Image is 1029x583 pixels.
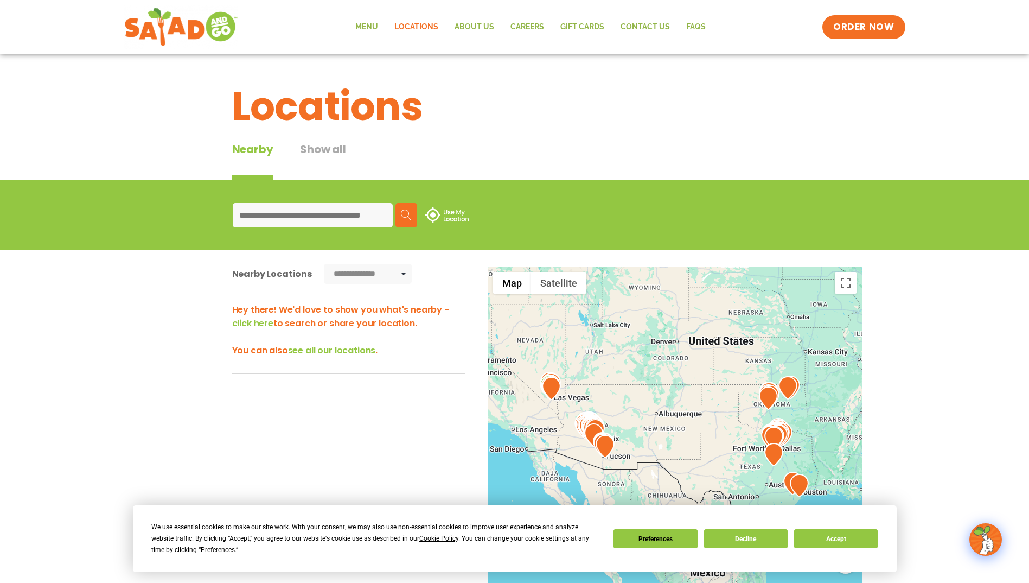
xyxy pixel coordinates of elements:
span: Cookie Policy [419,535,458,542]
a: Contact Us [612,15,678,40]
div: Nearby Locations [232,267,312,281]
a: Careers [502,15,552,40]
button: Show all [300,141,346,180]
div: Tabbed content [232,141,373,180]
button: Accept [794,529,878,548]
span: see all our locations [288,344,376,357]
button: Preferences [613,529,697,548]
a: GIFT CARDS [552,15,612,40]
button: Show satellite imagery [531,272,586,294]
span: Preferences [201,546,235,554]
nav: Menu [347,15,714,40]
img: wpChatIcon [970,524,1001,555]
button: Decline [704,529,788,548]
img: new-SAG-logo-768×292 [124,5,239,49]
span: click here [232,317,273,329]
span: ORDER NOW [833,21,894,34]
div: Cookie Consent Prompt [133,505,897,572]
h1: Locations [232,77,797,136]
button: Toggle fullscreen view [835,272,857,294]
div: Nearby [232,141,273,180]
button: Show street map [493,272,531,294]
div: We use essential cookies to make our site work. With your consent, we may also use non-essential ... [151,522,600,556]
a: Menu [347,15,386,40]
img: use-location.svg [425,207,469,223]
a: FAQs [678,15,714,40]
h3: Hey there! We'd love to show you what's nearby - to search or share your location. You can also . [232,303,465,357]
a: Locations [386,15,446,40]
a: About Us [446,15,502,40]
img: search.svg [401,210,412,220]
a: ORDER NOW [822,15,905,39]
